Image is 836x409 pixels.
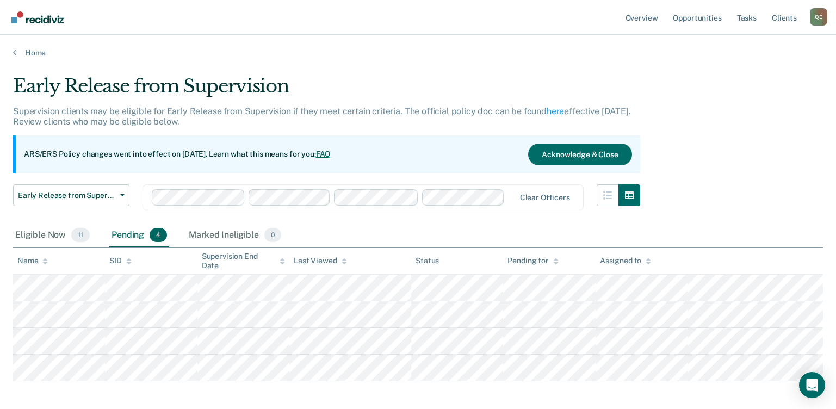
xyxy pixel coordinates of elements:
[810,8,827,26] button: Profile dropdown button
[150,228,167,242] span: 4
[13,224,92,247] div: Eligible Now11
[13,48,823,58] a: Home
[507,256,558,265] div: Pending for
[17,256,48,265] div: Name
[202,252,285,270] div: Supervision End Date
[810,8,827,26] div: Q E
[71,228,90,242] span: 11
[13,106,631,127] p: Supervision clients may be eligible for Early Release from Supervision if they meet certain crite...
[547,106,564,116] a: here
[13,184,129,206] button: Early Release from Supervision
[316,150,331,158] a: FAQ
[13,75,640,106] div: Early Release from Supervision
[799,372,825,398] div: Open Intercom Messenger
[416,256,439,265] div: Status
[24,149,331,160] p: ARS/ERS Policy changes went into effect on [DATE]. Learn what this means for you:
[18,191,116,200] span: Early Release from Supervision
[600,256,651,265] div: Assigned to
[109,256,132,265] div: SID
[11,11,64,23] img: Recidiviz
[294,256,346,265] div: Last Viewed
[109,224,169,247] div: Pending4
[264,228,281,242] span: 0
[520,193,570,202] div: Clear officers
[187,224,283,247] div: Marked Ineligible0
[528,144,631,165] button: Acknowledge & Close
